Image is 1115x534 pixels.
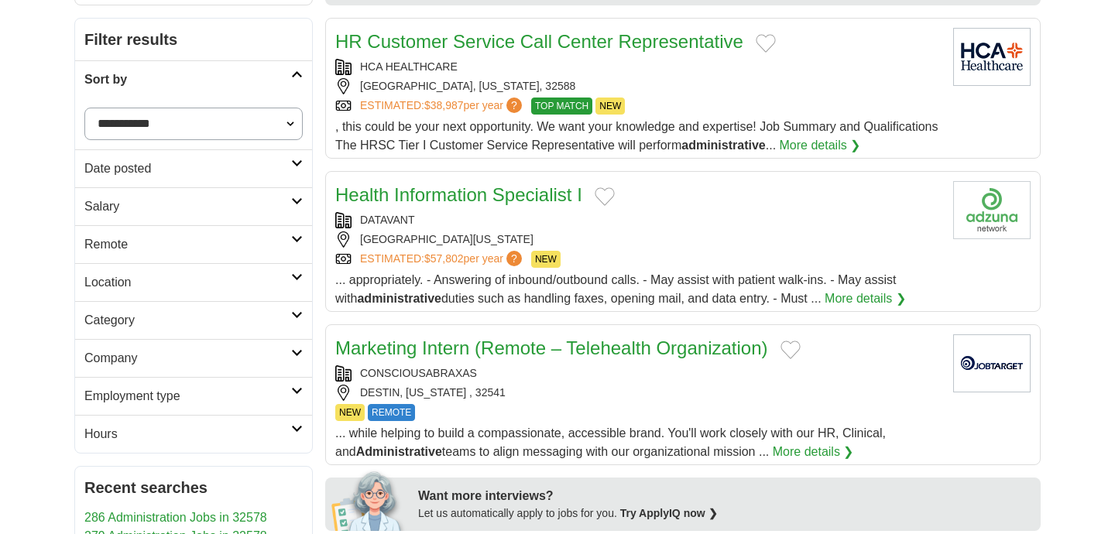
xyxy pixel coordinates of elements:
[356,445,442,458] strong: Administrative
[506,251,522,266] span: ?
[825,289,906,308] a: More details ❯
[84,387,291,406] h2: Employment type
[953,28,1031,86] img: HCA Healthcare logo
[84,349,291,368] h2: Company
[953,181,1031,239] img: Company logo
[75,19,312,60] h2: Filter results
[75,149,312,187] a: Date posted
[360,98,525,115] a: ESTIMATED:$38,987per year?
[418,505,1031,522] div: Let us automatically apply to jobs for you.
[357,292,441,305] strong: administrative
[75,60,312,98] a: Sort by
[335,337,768,358] a: Marketing Intern (Remote – Telehealth Organization)
[681,139,765,152] strong: administrative
[335,365,941,382] div: CONSCIOUSABRAXAS
[531,98,592,115] span: TOP MATCH
[75,225,312,263] a: Remote
[335,184,582,205] a: Health Information Specialist I
[531,251,561,268] span: NEW
[84,476,303,499] h2: Recent searches
[84,197,291,216] h2: Salary
[595,187,615,206] button: Add to favorite jobs
[75,415,312,453] a: Hours
[773,443,854,461] a: More details ❯
[75,263,312,301] a: Location
[335,273,896,305] span: ... appropriately. - Answering of inbound/outbound calls. - May assist with patient walk-ins. - M...
[75,301,312,339] a: Category
[335,78,941,94] div: [GEOGRAPHIC_DATA], [US_STATE], 32588
[424,252,464,265] span: $57,802
[84,311,291,330] h2: Category
[335,404,365,421] span: NEW
[335,385,941,401] div: DESTIN, [US_STATE] , 32541
[780,341,801,359] button: Add to favorite jobs
[75,339,312,377] a: Company
[84,511,267,524] a: 286 Administration Jobs in 32578
[595,98,625,115] span: NEW
[953,334,1031,392] img: Company logo
[335,212,941,228] div: DATAVANT
[360,60,458,73] a: HCA HEALTHCARE
[84,425,291,443] h2: Hours
[75,377,312,415] a: Employment type
[75,187,312,225] a: Salary
[84,235,291,254] h2: Remote
[335,231,941,248] div: [GEOGRAPHIC_DATA][US_STATE]
[335,31,743,52] a: HR Customer Service Call Center Representative
[418,487,1031,505] div: Want more interviews?
[424,99,464,111] span: $38,987
[360,251,525,268] a: ESTIMATED:$57,802per year?
[335,426,886,458] span: ... while helping to build a compassionate, accessible brand. You'll work closely with our HR, Cl...
[780,136,861,155] a: More details ❯
[331,469,407,531] img: apply-iq-scientist.png
[368,404,415,421] span: REMOTE
[84,70,291,89] h2: Sort by
[620,507,718,519] a: Try ApplyIQ now ❯
[335,120,938,152] span: , this could be your next opportunity. We want your knowledge and expertise! Job Summary and Qual...
[756,34,776,53] button: Add to favorite jobs
[84,273,291,292] h2: Location
[84,159,291,178] h2: Date posted
[506,98,522,113] span: ?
